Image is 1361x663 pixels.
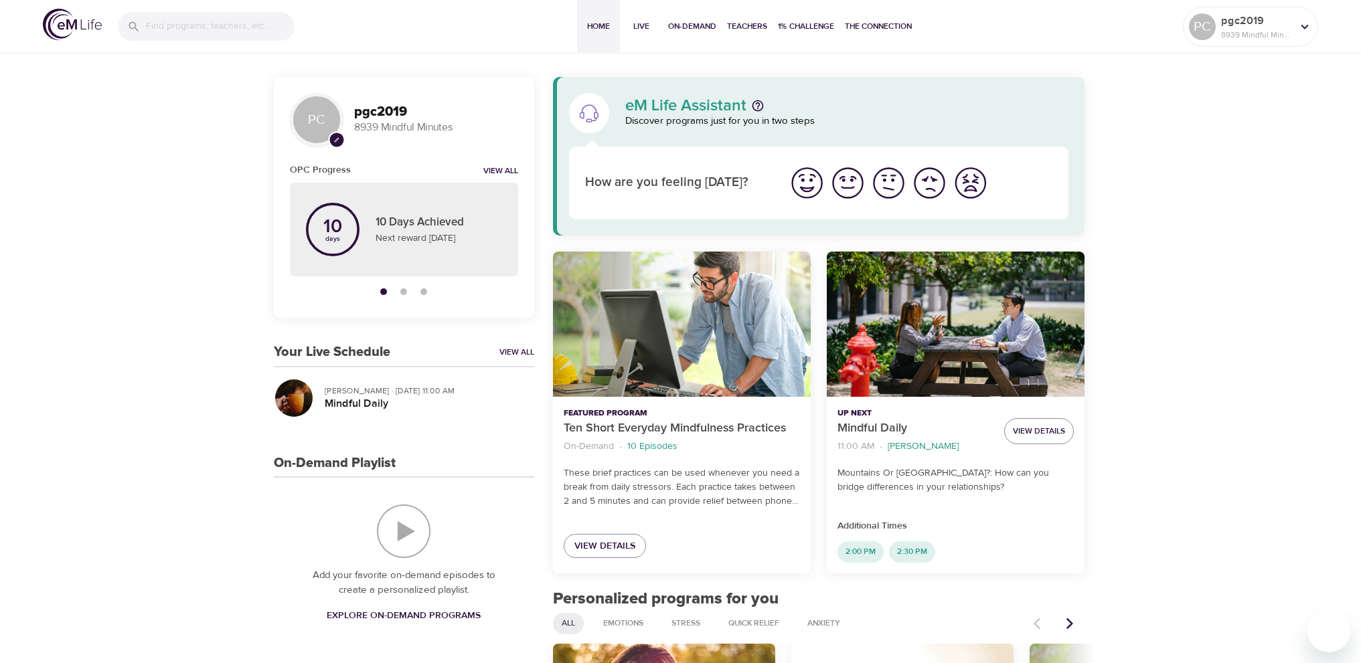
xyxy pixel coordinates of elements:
a: View Details [564,534,646,559]
img: good [829,165,866,201]
img: worst [952,165,989,201]
h3: On-Demand Playlist [274,456,396,471]
nav: breadcrumb [564,438,800,456]
div: PC [1189,13,1216,40]
p: [PERSON_NAME] · [DATE] 11:00 AM [325,385,524,397]
p: Next reward [DATE] [376,231,502,246]
span: On-Demand [668,19,716,33]
p: 8939 Mindful Minutes [1221,29,1292,41]
p: On-Demand [564,440,614,454]
span: Explore On-Demand Programs [327,607,481,624]
span: 2:30 PM [889,546,935,557]
h6: OPC Progress [290,163,351,177]
button: I'm feeling worst [950,163,991,203]
button: Next items [1055,609,1085,638]
a: Explore On-Demand Programs [321,603,486,628]
div: 2:00 PM [837,541,884,563]
span: Emotions [595,618,651,629]
p: [PERSON_NAME] [888,440,959,454]
span: View Details [1013,424,1065,438]
span: Stress [663,618,708,629]
img: great [789,165,825,201]
li: · [880,438,882,456]
span: 2:00 PM [837,546,884,557]
h2: Personalized programs for you [553,589,1085,609]
div: 2:30 PM [889,541,935,563]
div: PC [290,93,343,147]
button: I'm feeling great [787,163,827,203]
div: Stress [663,613,709,634]
p: 11:00 AM [837,440,874,454]
p: Add your favorite on-demand episodes to create a personalized playlist. [301,568,507,598]
div: Anxiety [799,613,849,634]
img: bad [911,165,948,201]
span: View Details [574,538,635,555]
p: 10 [323,217,342,236]
span: 1% Challenge [778,19,834,33]
button: I'm feeling good [827,163,868,203]
span: Teachers [727,19,767,33]
iframe: Button to launch messaging window [1307,609,1350,652]
h3: pgc2019 [354,104,518,120]
span: Home [582,19,615,33]
p: Mountains Or [GEOGRAPHIC_DATA]?: How can you bridge differences in your relationships? [837,466,1074,494]
img: On-Demand Playlist [377,504,430,558]
img: ok [870,165,907,201]
span: Anxiety [799,618,848,629]
div: Quick Relief [720,613,788,634]
li: · [619,438,622,456]
p: Additional Times [837,519,1074,533]
p: Up Next [837,407,993,419]
button: Ten Short Everyday Mindfulness Practices [553,252,811,397]
span: The Connection [845,19,912,33]
p: Discover programs just for you in two steps [625,114,1069,129]
button: View Details [1004,418,1074,444]
img: eM Life Assistant [578,102,600,124]
p: 10 Days Achieved [376,214,502,231]
p: 10 Episodes [627,440,677,454]
button: Mindful Daily [827,252,1085,397]
button: I'm feeling bad [909,163,950,203]
span: Quick Relief [720,618,787,629]
div: All [553,613,584,634]
p: eM Life Assistant [625,98,746,114]
p: How are you feeling [DATE]? [585,173,771,193]
p: Featured Program [564,407,800,419]
p: These brief practices can be used whenever you need a break from daily stressors. Each practice t... [564,466,800,508]
img: logo [43,9,102,40]
p: pgc2019 [1221,13,1292,29]
button: I'm feeling ok [868,163,909,203]
span: All [554,618,583,629]
a: View all notifications [483,166,518,177]
p: Ten Short Everyday Mindfulness Practices [564,419,800,438]
div: Emotions [594,613,652,634]
nav: breadcrumb [837,438,993,456]
a: View All [499,347,534,358]
h3: Your Live Schedule [274,345,390,360]
p: days [323,236,342,242]
span: Live [625,19,657,33]
input: Find programs, teachers, etc... [146,12,295,41]
h5: Mindful Daily [325,397,524,411]
p: 8939 Mindful Minutes [354,120,518,135]
p: Mindful Daily [837,419,993,438]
